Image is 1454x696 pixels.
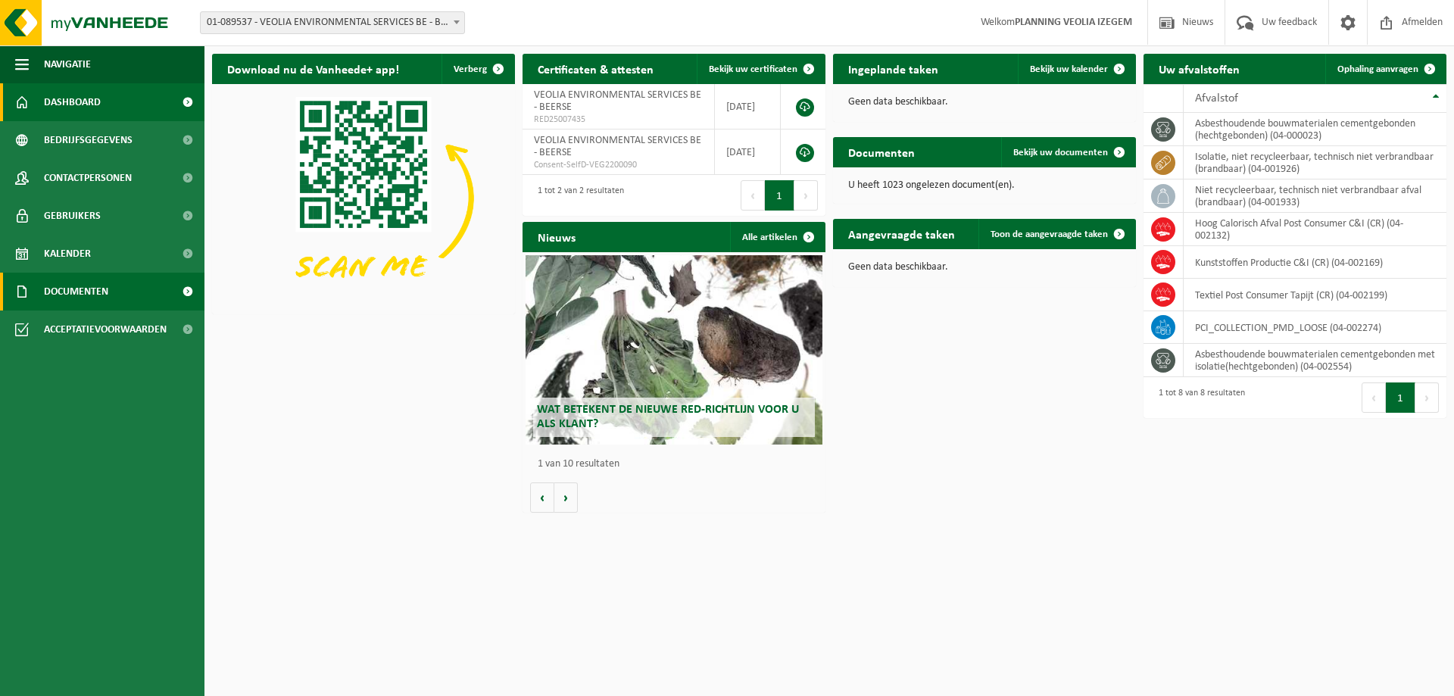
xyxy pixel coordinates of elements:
p: Geen data beschikbaar. [848,262,1121,273]
td: [DATE] [715,84,781,130]
button: Verberg [442,54,513,84]
span: Kalender [44,235,91,273]
span: Acceptatievoorwaarden [44,311,167,348]
button: Previous [741,180,765,211]
span: Dashboard [44,83,101,121]
span: Toon de aangevraagde taken [991,229,1108,239]
span: Ophaling aanvragen [1337,64,1418,74]
span: Contactpersonen [44,159,132,197]
p: U heeft 1023 ongelezen document(en). [848,180,1121,191]
p: 1 van 10 resultaten [538,459,818,470]
td: Hoog Calorisch Afval Post Consumer C&I (CR) (04-002132) [1184,213,1446,246]
span: Bekijk uw certificaten [709,64,797,74]
a: Bekijk uw certificaten [697,54,824,84]
a: Wat betekent de nieuwe RED-richtlijn voor u als klant? [526,255,822,445]
span: Wat betekent de nieuwe RED-richtlijn voor u als klant? [537,404,799,430]
span: RED25007435 [534,114,703,126]
span: Gebruikers [44,197,101,235]
td: Kunststoffen Productie C&I (CR) (04-002169) [1184,246,1446,279]
div: 1 tot 2 van 2 resultaten [530,179,624,212]
button: Previous [1362,382,1386,413]
span: 01-089537 - VEOLIA ENVIRONMENTAL SERVICES BE - BEERSE [200,11,465,34]
td: isolatie, niet recycleerbaar, technisch niet verbrandbaar (brandbaar) (04-001926) [1184,146,1446,179]
h2: Certificaten & attesten [523,54,669,83]
span: VEOLIA ENVIRONMENTAL SERVICES BE - BEERSE [534,135,701,158]
button: Vorige [530,482,554,513]
span: Verberg [454,64,487,74]
td: asbesthoudende bouwmaterialen cementgebonden met isolatie(hechtgebonden) (04-002554) [1184,344,1446,377]
span: Bekijk uw kalender [1030,64,1108,74]
td: Textiel Post Consumer Tapijt (CR) (04-002199) [1184,279,1446,311]
a: Toon de aangevraagde taken [978,219,1134,249]
a: Bekijk uw kalender [1018,54,1134,84]
span: VEOLIA ENVIRONMENTAL SERVICES BE - BEERSE [534,89,701,113]
h2: Download nu de Vanheede+ app! [212,54,414,83]
strong: PLANNING VEOLIA IZEGEM [1015,17,1132,28]
h2: Documenten [833,137,930,167]
span: Documenten [44,273,108,311]
button: Next [1415,382,1439,413]
button: 1 [1386,382,1415,413]
td: [DATE] [715,130,781,175]
button: Volgende [554,482,578,513]
span: Navigatie [44,45,91,83]
h2: Nieuws [523,222,591,251]
h2: Aangevraagde taken [833,219,970,248]
a: Alle artikelen [730,222,824,252]
span: 01-089537 - VEOLIA ENVIRONMENTAL SERVICES BE - BEERSE [201,12,464,33]
button: 1 [765,180,794,211]
td: asbesthoudende bouwmaterialen cementgebonden (hechtgebonden) (04-000023) [1184,113,1446,146]
span: Consent-SelfD-VEG2200090 [534,159,703,171]
td: niet recycleerbaar, technisch niet verbrandbaar afval (brandbaar) (04-001933) [1184,179,1446,213]
p: Geen data beschikbaar. [848,97,1121,108]
span: Afvalstof [1195,92,1238,105]
a: Ophaling aanvragen [1325,54,1445,84]
span: Bekijk uw documenten [1013,148,1108,158]
div: 1 tot 8 van 8 resultaten [1151,381,1245,414]
span: Bedrijfsgegevens [44,121,133,159]
td: PCI_COLLECTION_PMD_LOOSE (04-002274) [1184,311,1446,344]
h2: Uw afvalstoffen [1144,54,1255,83]
a: Bekijk uw documenten [1001,137,1134,167]
button: Next [794,180,818,211]
img: Download de VHEPlus App [212,84,515,311]
h2: Ingeplande taken [833,54,953,83]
